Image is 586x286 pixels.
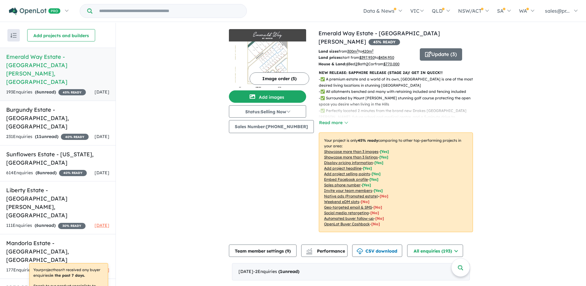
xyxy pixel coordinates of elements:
[324,188,372,193] u: Invite your team members
[37,170,40,175] span: 8
[373,205,382,210] span: [No]
[324,216,374,221] u: Automated buyer follow-up
[407,245,463,257] button: All enquiries (193)
[374,188,383,193] span: [ Yes ]
[6,239,109,264] h5: Mandorla Estate - [GEOGRAPHIC_DATA] , [GEOGRAPHIC_DATA]
[361,199,369,204] span: [No]
[229,90,306,103] button: Add images
[362,183,371,187] span: [ Yes ]
[94,4,245,18] input: Try estate name, suburb, builder or developer
[383,62,399,66] u: $ 770,000
[58,223,86,229] span: 30 % READY
[372,171,381,176] span: [ Yes ]
[95,223,109,228] span: [DATE]
[59,170,87,176] span: 40 % READY
[253,269,299,274] span: - 2 Enquir ies
[378,55,394,60] u: $ 434,950
[6,222,86,229] div: 111 Enquir ies
[357,248,363,254] img: download icon
[319,95,478,108] p: - ✅ Surrounded by Mount [PERSON_NAME] stunning golf course protecting the open space you desire w...
[318,61,415,67] p: Bed Bath Car from
[379,155,388,159] span: [ Yes ]
[352,245,402,257] button: CSV download
[371,222,380,226] span: [No]
[363,166,372,171] span: [ Yes ]
[324,194,378,198] u: Native ads (Promoted estate)
[6,186,109,219] h5: Liberty Estate - [GEOGRAPHIC_DATA][PERSON_NAME] , [GEOGRAPHIC_DATA]
[250,72,309,85] button: Image order (5)
[372,49,373,52] sup: 2
[6,266,86,274] div: 177 Enquir ies
[362,49,373,54] u: 420 m
[318,62,346,66] b: House & Land:
[545,8,570,14] span: sales@pr...
[319,119,348,126] button: Read more
[358,49,373,54] span: to
[307,248,345,254] span: Performance
[301,245,348,257] button: Performance
[36,134,41,139] span: 11
[355,62,357,66] u: 2
[280,269,282,274] span: 1
[369,177,378,182] span: [ Yes ]
[375,55,394,60] span: to
[420,48,462,61] button: Update (3)
[324,177,368,182] u: Embed Facebook profile
[6,169,87,177] div: 614 Enquir ies
[380,194,388,198] span: [No]
[357,49,358,52] sup: 2
[319,108,478,127] p: - ✅ Perfectly located 2 minutes from the brand new Drakes [GEOGRAPHIC_DATA][PERSON_NAME], future ...
[346,62,348,66] u: 4
[232,263,470,280] div: [DATE]
[319,132,473,232] p: Your project is only comparing to other top-performing projects in your area: - - - - - - - - - -...
[359,55,375,60] u: $ 397,950
[324,155,378,159] u: Showcase more than 3 listings
[229,41,306,88] img: Emerald Way Estate - Mount Barker
[36,89,39,95] span: 6
[318,54,415,61] p: start from
[6,150,109,167] h5: Sunflowers Estate - [US_STATE] , [GEOGRAPHIC_DATA]
[58,89,86,95] span: 45 % READY
[374,160,383,165] span: [ Yes ]
[347,49,358,54] u: 300 m
[324,199,359,204] u: Weekend eDM slots
[370,210,379,215] span: [No]
[36,223,39,228] span: 6
[95,170,109,175] span: [DATE]
[35,89,56,95] strong: ( unread)
[33,267,104,278] p: Your project hasn't received any buyer enquiries
[35,223,56,228] strong: ( unread)
[287,248,289,254] span: 9
[229,245,297,257] button: Team member settings (9)
[229,120,314,133] button: Sales Number:[PHONE_NUMBER]
[358,138,378,143] b: 45 % ready
[324,183,360,187] u: Sales phone number
[324,210,369,215] u: Social media retargeting
[318,49,339,54] b: Land sizes
[27,29,95,41] button: Add projects and builders
[278,269,299,274] strong: ( unread)
[324,149,378,154] u: Showcase more than 3 images
[324,166,361,171] u: Add project headline
[318,48,415,54] p: from
[50,273,85,278] b: in the past 7 days.
[324,160,373,165] u: Display pricing information
[324,205,372,210] u: Geo-targeted email & SMS
[318,55,341,60] b: Land prices
[375,216,384,221] span: [No]
[369,39,400,45] span: 45 % READY
[306,250,312,254] img: bar-chart.svg
[6,89,86,96] div: 193 Enquir ies
[229,105,306,118] button: Status:Selling Now
[231,32,304,39] img: Emerald Way Estate - Mount Barker Logo
[319,70,473,76] p: NEW RELEASE: SAPPHIRE RELEASE (STAGE 2A)! GET IN QUICK!!
[318,30,440,45] a: Emerald Way Estate - [GEOGRAPHIC_DATA][PERSON_NAME]
[319,89,478,95] p: - ✅ All allotments benched and many with retaining included and fencing included
[9,7,61,15] img: Openlot PRO Logo White
[6,106,109,131] h5: Burgundy Estate - [GEOGRAPHIC_DATA] , [GEOGRAPHIC_DATA]
[306,248,312,252] img: line-chart.svg
[366,62,368,66] u: 2
[11,33,17,38] img: sort.svg
[6,53,109,86] h5: Emerald Way Estate - [GEOGRAPHIC_DATA][PERSON_NAME] , [GEOGRAPHIC_DATA]
[35,134,58,139] strong: ( unread)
